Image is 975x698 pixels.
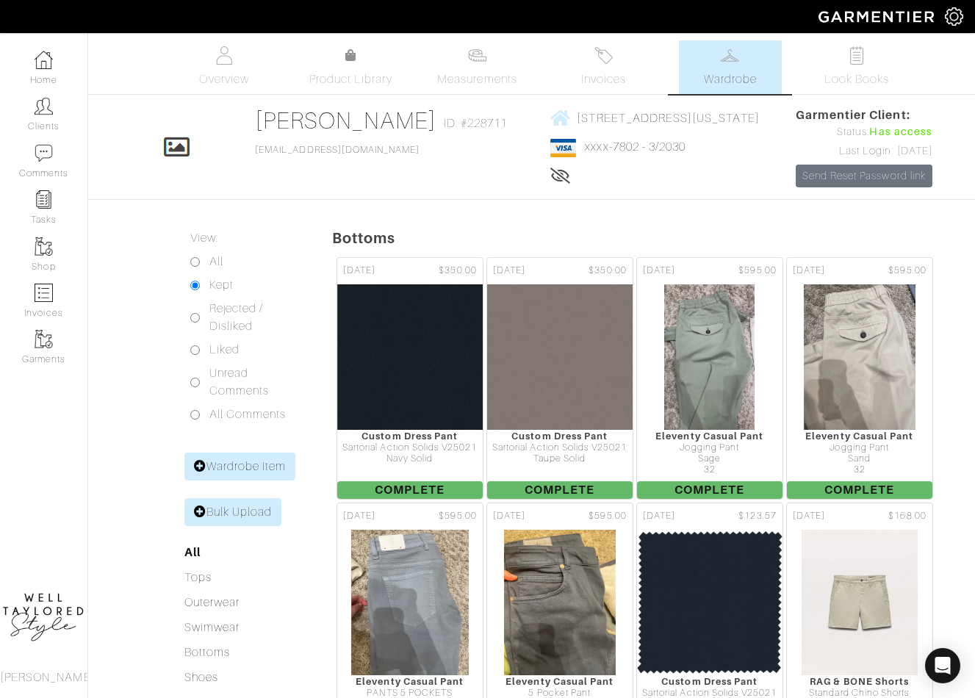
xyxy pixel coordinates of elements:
[184,571,212,584] a: Tops
[486,284,633,431] img: nahg2ScHw4YVdQmtyxDTHkRg
[468,46,486,65] img: measurements-466bbee1fd09ba9460f595b01e5d73f9e2bff037440d3c8f018324cb6cdf7a4a.svg
[332,229,975,247] h5: Bottoms
[550,139,576,157] img: visa-934b35602734be37eb7d5d7e5dbcd2044c359bf20a24dc3361ca3fa54326a8a7.png
[888,509,926,523] span: $168.00
[487,442,633,453] div: Sartorial Action Solids V25021
[721,46,739,65] img: wardrobe-487a4870c1b7c33e795ec22d11cfc2ed9d08956e64fb3008fe2437562e282088.svg
[173,40,276,94] a: Overview
[824,71,890,88] span: Look Books
[184,596,240,609] a: Outerwear
[637,676,782,687] div: Custom Dress Pant
[337,676,483,687] div: Eleventy Casual Pant
[35,51,53,69] img: dashboard-icon-dbcd8f5a0b271acd01030246c82b418ddd0df26cd7fceb0bd07c9910d44c42f6.png
[637,464,782,475] div: 32
[888,264,926,278] span: $595.00
[805,40,908,94] a: Look Books
[945,7,963,26] img: gear-icon-white-bd11855cb880d31180b6d7d6211b90ccbf57a29d726f0c71d8c61bd08dd39cc2.png
[184,453,296,481] a: Wardrobe Item
[299,47,402,88] a: Product Library
[796,165,932,187] a: Send Reset Password link
[801,529,918,676] img: dm9k9Uyzgg145Qri5PMxjCEF
[787,676,932,687] div: RAG & BONE Shorts
[184,545,201,559] a: All
[581,71,626,88] span: Invoices
[803,284,916,431] img: ZemVp4BwP6EUWxfeiWgpSGrn
[425,40,529,94] a: Measurements
[337,431,483,442] div: Custom Dress Pant
[637,453,782,464] div: Sage
[439,509,476,523] span: $595.00
[209,253,223,270] label: All
[796,124,932,140] div: Status:
[796,107,932,124] span: Garmentier Client:
[209,341,240,359] label: Liked
[787,453,932,464] div: Sand
[635,256,785,501] a: [DATE] $595.00 Eleventy Casual Pant Jogging Pant Sage 32 Complete
[350,529,469,676] img: 37a8fat95W8cCLvQ2j7Nrr1t
[589,509,626,523] span: $595.00
[35,237,53,256] img: garments-icon-b7da505a4dc4fd61783c78ac3ca0ef83fa9d6f193b1c9dc38574b1d14d53ca28.png
[199,71,248,88] span: Overview
[184,671,218,684] a: Shoes
[636,529,783,676] img: QrBQWtwardn4orj8KDhocPcq
[343,264,375,278] span: [DATE]
[553,40,655,94] a: Invoices
[503,529,616,676] img: 1Bf5usJWq6RgcmVPuuyWKqwM
[337,442,483,453] div: Sartorial Action Solids V25021
[337,453,483,464] div: Navy Solid
[444,115,508,132] span: ID: #228711
[487,481,633,499] span: Complete
[335,256,485,501] a: [DATE] $350.00 Custom Dress Pant Sartorial Action Solids V25021 Navy Solid Complete
[869,124,932,140] span: Has access
[35,190,53,209] img: reminder-icon-8004d30b9f0a5d33ae49ab947aed9ed385cf756f9e5892f1edd6e32f2345188e.png
[309,71,392,88] span: Product Library
[439,264,476,278] span: $350.00
[337,481,483,499] span: Complete
[209,406,287,423] label: All Comments
[577,111,759,124] span: [STREET_ADDRESS][US_STATE]
[585,140,686,154] a: xxxx-7802 - 3/2030
[209,300,295,335] label: Rejected / Disliked
[738,509,776,523] span: $123.57
[663,284,755,431] img: krSMDMontydc793nqFuZSoPz
[637,431,782,442] div: Eleventy Casual Pant
[594,46,613,65] img: orders-27d20c2124de7fd6de4e0e44c1d41de31381a507db9b33961299e4e07d508b8c.svg
[35,97,53,115] img: clients-icon-6bae9207a08558b7cb47a8932f037763ab4055f8c8b6bfacd5dc20c3e0201464.png
[787,431,932,442] div: Eleventy Casual Pant
[255,107,436,134] a: [PERSON_NAME]
[787,442,932,453] div: Jogging Pant
[796,143,932,159] div: Last Login: [DATE]
[487,676,633,687] div: Eleventy Casual Pant
[493,509,525,523] span: [DATE]
[209,364,295,400] label: Unread Comments
[704,71,757,88] span: Wardrobe
[209,276,234,294] label: Kept
[255,145,420,155] a: [EMAIL_ADDRESS][DOMAIN_NAME]
[493,264,525,278] span: [DATE]
[793,264,825,278] span: [DATE]
[643,264,675,278] span: [DATE]
[793,509,825,523] span: [DATE]
[550,109,759,127] a: [STREET_ADDRESS][US_STATE]
[787,464,932,475] div: 32
[637,442,782,453] div: Jogging Pant
[785,256,935,501] a: [DATE] $595.00 Eleventy Casual Pant Jogging Pant Sand 32 Complete
[184,646,230,659] a: Bottoms
[485,256,635,501] a: [DATE] $350.00 Custom Dress Pant Sartorial Action Solids V25021 Taupe Solid Complete
[215,46,234,65] img: basicinfo-40fd8af6dae0f16599ec9e87c0ef1c0a1fdea2edbe929e3d69a839185d80c458.svg
[811,4,945,29] img: garmentier-logo-header-white-b43fb05a5012e4ada735d5af1a66efaba907eab6374d6393d1fbf88cb4ef424d.png
[337,284,483,431] img: vzu2hiqMHrZkhSe59w8hMiwm
[589,264,626,278] span: $350.00
[679,40,782,94] a: Wardrobe
[487,453,633,464] div: Taupe Solid
[787,481,932,499] span: Complete
[35,284,53,302] img: orders-icon-0abe47150d42831381b5fb84f609e132dff9fe21cb692f30cb5eec754e2cba89.png
[738,264,776,278] span: $595.00
[637,481,782,499] span: Complete
[184,621,240,634] a: Swimwear
[343,509,375,523] span: [DATE]
[190,229,218,247] label: View:
[35,330,53,348] img: garments-icon-b7da505a4dc4fd61783c78ac3ca0ef83fa9d6f193b1c9dc38574b1d14d53ca28.png
[643,509,675,523] span: [DATE]
[437,71,517,88] span: Measurements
